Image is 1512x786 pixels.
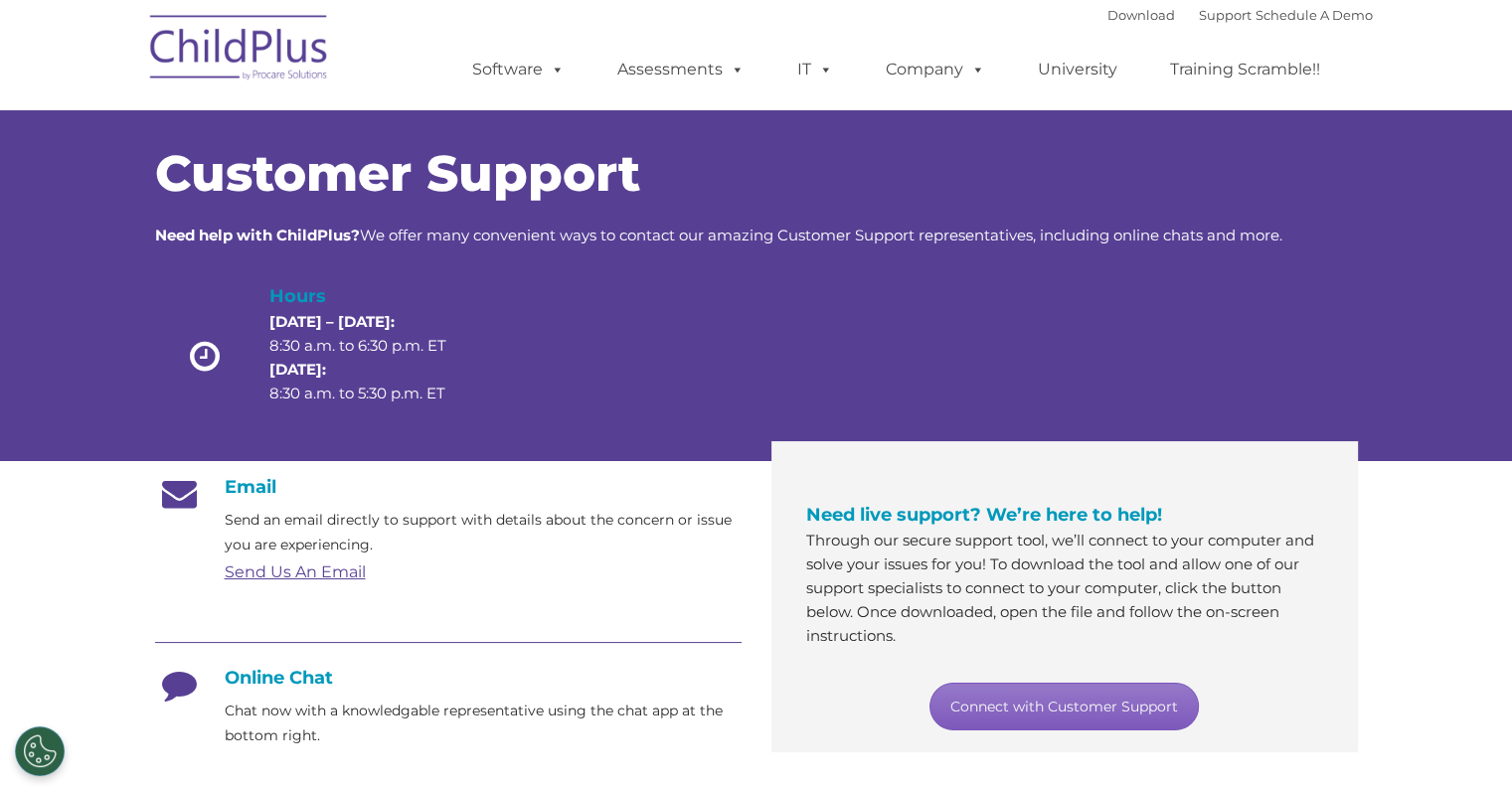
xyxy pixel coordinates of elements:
img: ChildPlus by Procare Solutions [140,1,339,100]
p: 8:30 a.m. to 6:30 p.m. ET 8:30 a.m. to 5:30 p.m. ET [269,310,480,405]
p: Send an email directly to support with details about the concern or issue you are experiencing. [225,508,742,557]
a: Software [452,50,585,89]
p: Through our secure support tool, we’ll connect to your computer and solve your issues for you! To... [806,529,1323,648]
span: Need live support? We’re here to help! [806,504,1162,526]
font: | [1107,7,1373,23]
strong: Need help with ChildPlus? [155,226,360,244]
button: Cookies Settings [15,726,65,776]
a: Schedule A Demo [1256,7,1373,23]
strong: [DATE] – [DATE]: [269,312,395,331]
a: Company [866,50,1005,89]
a: Assessments [597,50,764,89]
p: Chat now with a knowledgable representative using the chat app at the bottom right. [225,699,742,748]
a: Training Scramble!! [1150,50,1340,89]
a: Download [1107,7,1175,23]
a: IT [777,50,853,89]
h4: Email [155,476,742,498]
a: Support [1199,7,1252,23]
a: University [1018,50,1137,89]
h4: Online Chat [155,667,742,689]
span: Customer Support [155,143,640,204]
span: We offer many convenient ways to contact our amazing Customer Support representatives, including ... [155,226,1282,244]
a: Connect with Customer Support [929,683,1199,730]
h4: Hours [269,282,480,310]
strong: [DATE]: [269,360,326,379]
a: Send Us An Email [225,562,366,581]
